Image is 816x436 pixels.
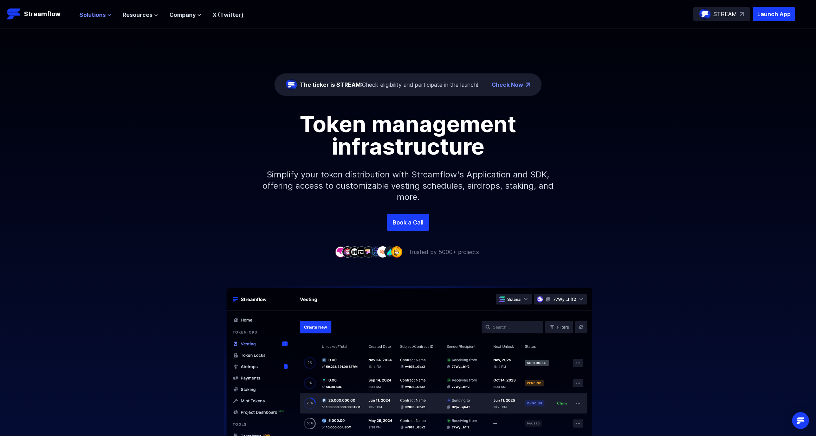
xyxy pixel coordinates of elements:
img: company-5 [363,246,374,257]
img: company-8 [384,246,395,257]
button: Resources [123,11,158,19]
div: Check eligibility and participate in the launch! [300,80,478,89]
a: Check Now [492,80,523,89]
button: Launch App [753,7,795,21]
img: company-6 [370,246,381,257]
p: STREAM [713,10,737,18]
img: top-right-arrow.svg [740,12,744,16]
img: company-4 [356,246,367,257]
img: streamflow-logo-circle.png [286,79,297,90]
img: company-7 [377,246,388,257]
img: top-right-arrow.png [526,83,530,87]
a: Streamflow [7,7,72,21]
a: X (Twitter) [213,11,244,18]
img: company-3 [349,246,360,257]
span: Resources [123,11,153,19]
img: streamflow-logo-circle.png [699,8,711,20]
p: Trusted by 5000+ projects [409,248,479,256]
h1: Token management infrastructure [250,113,566,158]
p: Simplify your token distribution with Streamflow's Application and SDK, offering access to custom... [257,158,559,214]
span: Company [169,11,196,19]
img: company-1 [335,246,346,257]
img: company-2 [342,246,353,257]
a: STREAM [693,7,750,21]
button: Company [169,11,201,19]
p: Streamflow [24,9,60,19]
button: Solutions [79,11,111,19]
img: company-9 [391,246,402,257]
div: Open Intercom Messenger [792,412,809,429]
img: Streamflow Logo [7,7,21,21]
a: Book a Call [387,214,429,231]
span: The ticker is STREAM: [300,81,362,88]
span: Solutions [79,11,106,19]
